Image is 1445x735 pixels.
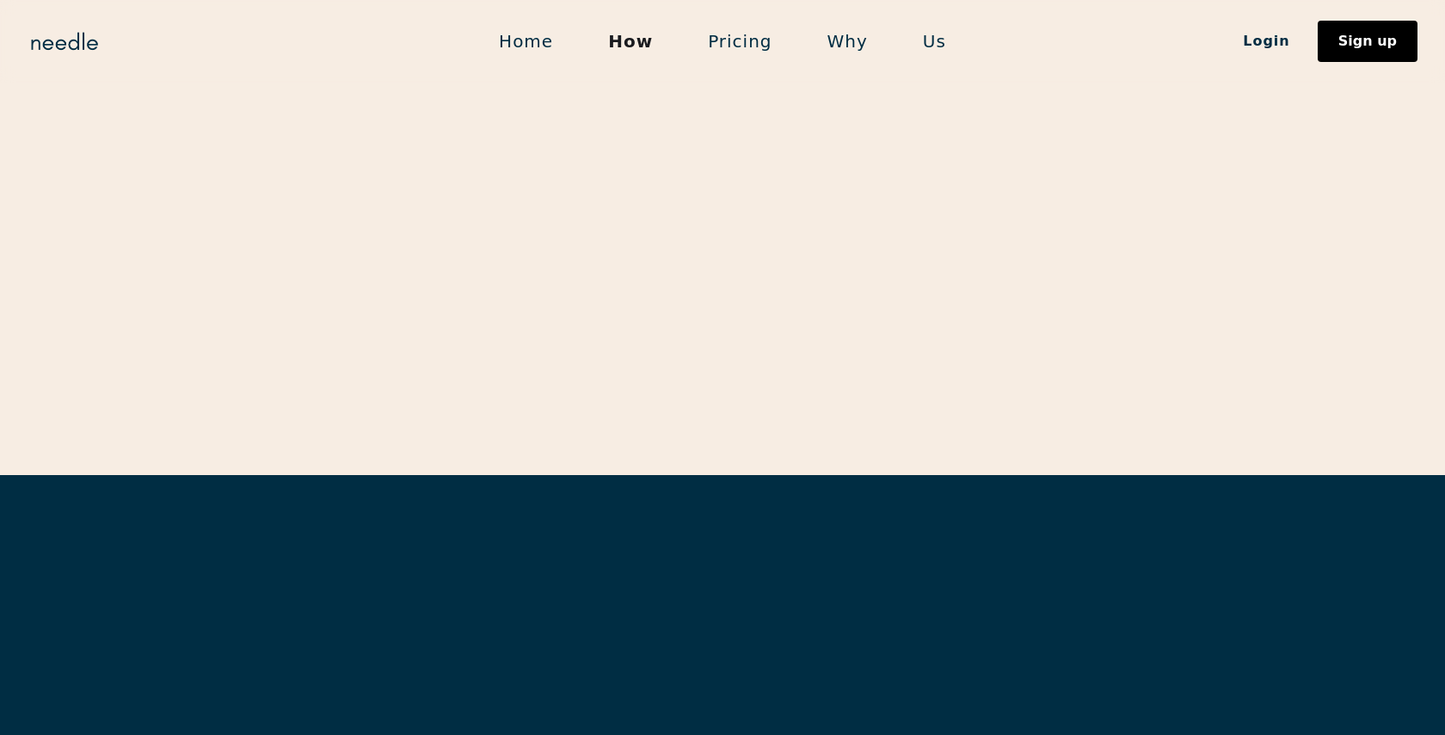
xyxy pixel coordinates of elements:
a: Login [1215,27,1318,56]
div: Sign up [1338,34,1397,48]
a: Sign up [1318,21,1417,62]
a: Home [471,23,581,59]
a: Why [800,23,895,59]
a: How [581,23,680,59]
a: Pricing [680,23,799,59]
a: Us [895,23,974,59]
